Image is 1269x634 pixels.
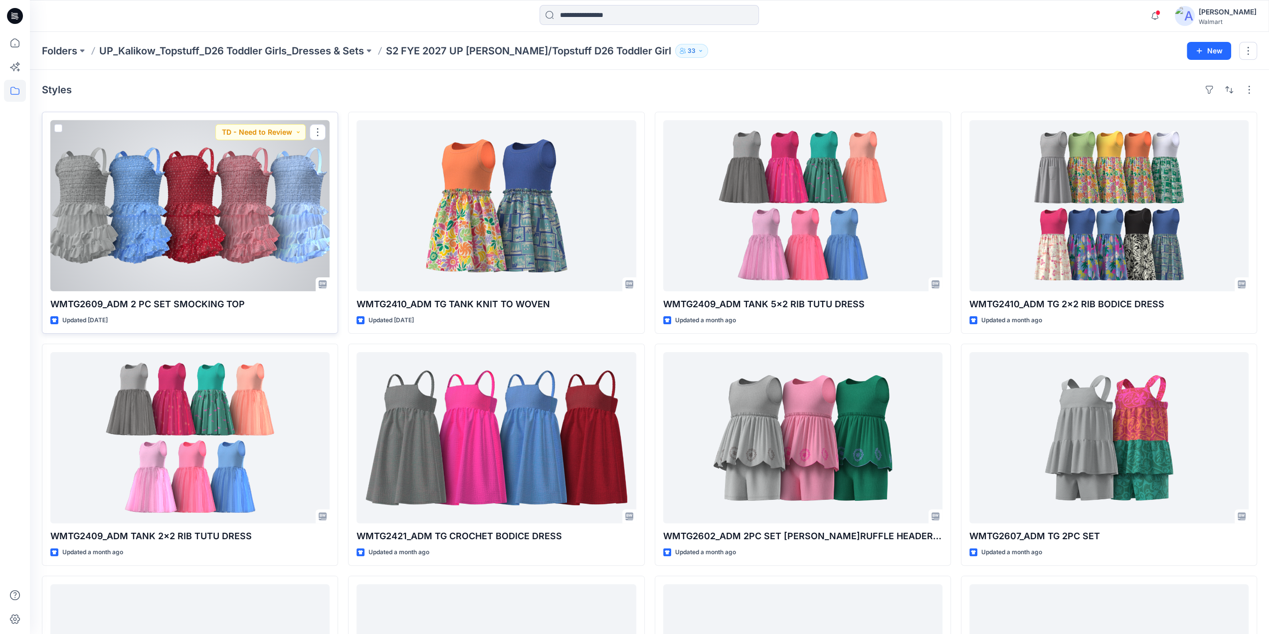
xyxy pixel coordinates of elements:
p: Updated a month ago [981,547,1042,558]
p: WMTG2409_ADM TANK 2x2 RIB TUTU DRESS [50,529,330,543]
p: S2 FYE 2027 UP [PERSON_NAME]/Topstuff D26 Toddler Girl [386,44,671,58]
h4: Styles [42,84,72,96]
a: WMTG2410_ADM TG 2x2 RIB BODICE DRESS [969,120,1249,291]
p: WMTG2410_ADM TG 2x2 RIB BODICE DRESS [969,297,1249,311]
p: WMTG2607_ADM TG 2PC SET [969,529,1249,543]
button: 33 [675,44,708,58]
a: WMTG2410_ADM TG TANK KNIT TO WOVEN [357,120,636,291]
div: [PERSON_NAME] [1199,6,1257,18]
p: WMTG2609_ADM 2 PC SET SMOCKING TOP [50,297,330,311]
p: WMTG2602_ADM 2PC SET [PERSON_NAME]RUFFLE HEADER & LINING [663,529,942,543]
button: New [1187,42,1231,60]
p: Updated a month ago [675,547,736,558]
a: WMTG2607_ADM TG 2PC SET [969,352,1249,523]
p: Updated a month ago [368,547,429,558]
p: Updated a month ago [675,315,736,326]
p: Updated a month ago [62,547,123,558]
a: Folders [42,44,77,58]
a: WMTG2409_ADM TANK 2x2 RIB TUTU DRESS [50,352,330,523]
a: WMTG2409_ADM TANK 5x2 RIB TUTU DRESS [663,120,942,291]
div: Walmart [1199,18,1257,25]
a: WMTG2421_ADM TG CROCHET BODICE DRESS [357,352,636,523]
p: Updated a month ago [981,315,1042,326]
a: WMTG2609_ADM 2 PC SET SMOCKING TOP [50,120,330,291]
p: WMTG2421_ADM TG CROCHET BODICE DRESS [357,529,636,543]
a: WMTG2602_ADM 2PC SET PEPLUM W.RUFFLE HEADER & LINING [663,352,942,523]
p: WMTG2409_ADM TANK 5x2 RIB TUTU DRESS [663,297,942,311]
p: WMTG2410_ADM TG TANK KNIT TO WOVEN [357,297,636,311]
img: avatar [1175,6,1195,26]
p: Updated [DATE] [368,315,414,326]
p: Updated [DATE] [62,315,108,326]
p: 33 [688,45,696,56]
a: UP_Kalikow_Topstuff_D26 Toddler Girls_Dresses & Sets [99,44,364,58]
